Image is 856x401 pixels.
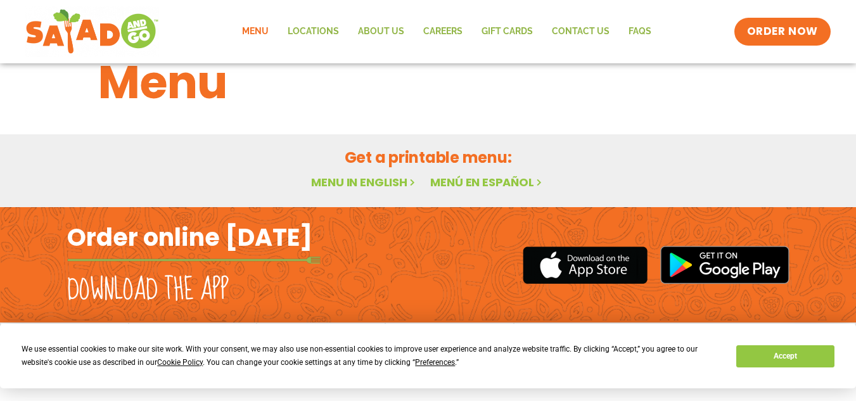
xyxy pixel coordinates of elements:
[430,174,544,190] a: Menú en español
[67,272,229,308] h2: Download the app
[523,245,648,286] img: appstore
[67,257,321,264] img: fork
[472,17,542,46] a: GIFT CARDS
[25,6,159,57] img: new-SAG-logo-768×292
[734,18,831,46] a: ORDER NOW
[415,358,455,367] span: Preferences
[747,24,818,39] span: ORDER NOW
[233,17,661,46] nav: Menu
[311,174,418,190] a: Menu in English
[660,246,789,284] img: google_play
[619,17,661,46] a: FAQs
[348,17,414,46] a: About Us
[67,222,312,253] h2: Order online [DATE]
[542,17,619,46] a: Contact Us
[414,17,472,46] a: Careers
[233,17,278,46] a: Menu
[22,343,721,369] div: We use essential cookies to make our site work. With your consent, we may also use non-essential ...
[736,345,834,367] button: Accept
[278,17,348,46] a: Locations
[157,358,203,367] span: Cookie Policy
[98,146,758,169] h2: Get a printable menu:
[98,48,758,117] h1: Menu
